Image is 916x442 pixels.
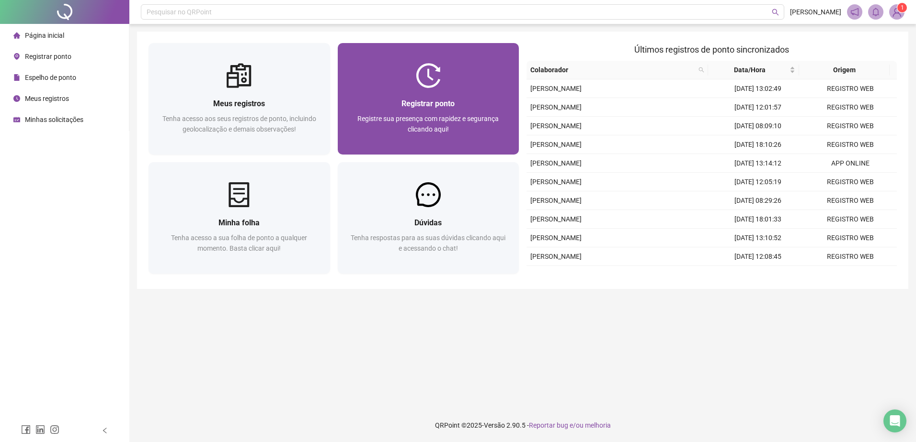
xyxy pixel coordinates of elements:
span: Meus registros [213,99,265,108]
td: REGISTRO WEB [804,173,897,191]
span: [PERSON_NAME] [530,103,582,111]
td: [DATE] 12:08:45 [712,247,804,266]
a: Minha folhaTenha acesso a sua folha de ponto a qualquer momento. Basta clicar aqui! [149,162,330,274]
span: Tenha acesso aos seus registros de ponto, incluindo geolocalização e demais observações! [162,115,316,133]
span: 1 [901,4,904,11]
th: Origem [799,61,890,79]
td: APP ONLINE [804,154,897,173]
span: linkedin [35,425,45,434]
td: REGISTRO WEB [804,117,897,135]
span: Data/Hora [712,65,788,75]
span: Dúvidas [414,218,442,227]
td: [DATE] 12:05:19 [712,173,804,191]
span: Minha folha [218,218,260,227]
span: file [13,74,20,81]
a: DúvidasTenha respostas para as suas dúvidas clicando aqui e acessando o chat! [338,162,519,274]
span: [PERSON_NAME] [530,85,582,92]
span: Página inicial [25,32,64,39]
a: Meus registrosTenha acesso aos seus registros de ponto, incluindo geolocalização e demais observa... [149,43,330,155]
span: instagram [50,425,59,434]
td: REGISTRO WEB [804,98,897,117]
td: REGISTRO WEB [804,210,897,229]
span: [PERSON_NAME] [530,159,582,167]
span: [PERSON_NAME] [530,253,582,260]
td: [DATE] 13:14:12 [712,154,804,173]
span: search [697,63,706,77]
span: schedule [13,116,20,123]
td: REGISTRO WEB [804,135,897,154]
span: search [698,67,704,73]
span: search [772,9,779,16]
td: [DATE] 12:01:57 [712,98,804,117]
span: [PERSON_NAME] [530,122,582,130]
th: Data/Hora [708,61,799,79]
span: Registrar ponto [25,53,71,60]
span: Registre sua presença com rapidez e segurança clicando aqui! [357,115,499,133]
td: [DATE] 08:29:26 [712,191,804,210]
span: Espelho de ponto [25,74,76,81]
span: [PERSON_NAME] [530,234,582,242]
span: notification [850,8,859,16]
span: [PERSON_NAME] [530,178,582,186]
span: Reportar bug e/ou melhoria [529,421,611,429]
img: 90829 [890,5,904,19]
span: Tenha acesso a sua folha de ponto a qualquer momento. Basta clicar aqui! [171,234,307,252]
span: Meus registros [25,95,69,102]
span: [PERSON_NAME] [530,141,582,148]
span: Tenha respostas para as suas dúvidas clicando aqui e acessando o chat! [351,234,505,252]
span: left [102,427,108,434]
span: bell [871,8,880,16]
span: Registrar ponto [401,99,455,108]
span: [PERSON_NAME] [530,197,582,204]
td: REGISTRO WEB [804,266,897,285]
span: environment [13,53,20,60]
span: [PERSON_NAME] [530,215,582,223]
td: [DATE] 18:01:33 [712,210,804,229]
span: [PERSON_NAME] [790,7,841,17]
span: Colaborador [530,65,695,75]
td: [DATE] 13:02:49 [712,79,804,98]
td: REGISTRO WEB [804,229,897,247]
a: Registrar pontoRegistre sua presença com rapidez e segurança clicando aqui! [338,43,519,155]
span: Versão [484,421,505,429]
td: REGISTRO WEB [804,247,897,266]
footer: QRPoint © 2025 - 2.90.5 - [129,409,916,442]
div: Open Intercom Messenger [883,409,906,432]
td: [DATE] 18:10:26 [712,135,804,154]
span: facebook [21,425,31,434]
td: REGISTRO WEB [804,191,897,210]
span: home [13,32,20,39]
td: REGISTRO WEB [804,79,897,98]
td: [DATE] 13:10:52 [712,229,804,247]
span: clock-circle [13,95,20,102]
td: [DATE] 08:09:10 [712,117,804,135]
sup: Atualize o seu contato no menu Meus Dados [897,3,907,12]
span: Últimos registros de ponto sincronizados [634,44,789,55]
td: [DATE] 08:00:08 [712,266,804,285]
span: Minhas solicitações [25,116,83,123]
